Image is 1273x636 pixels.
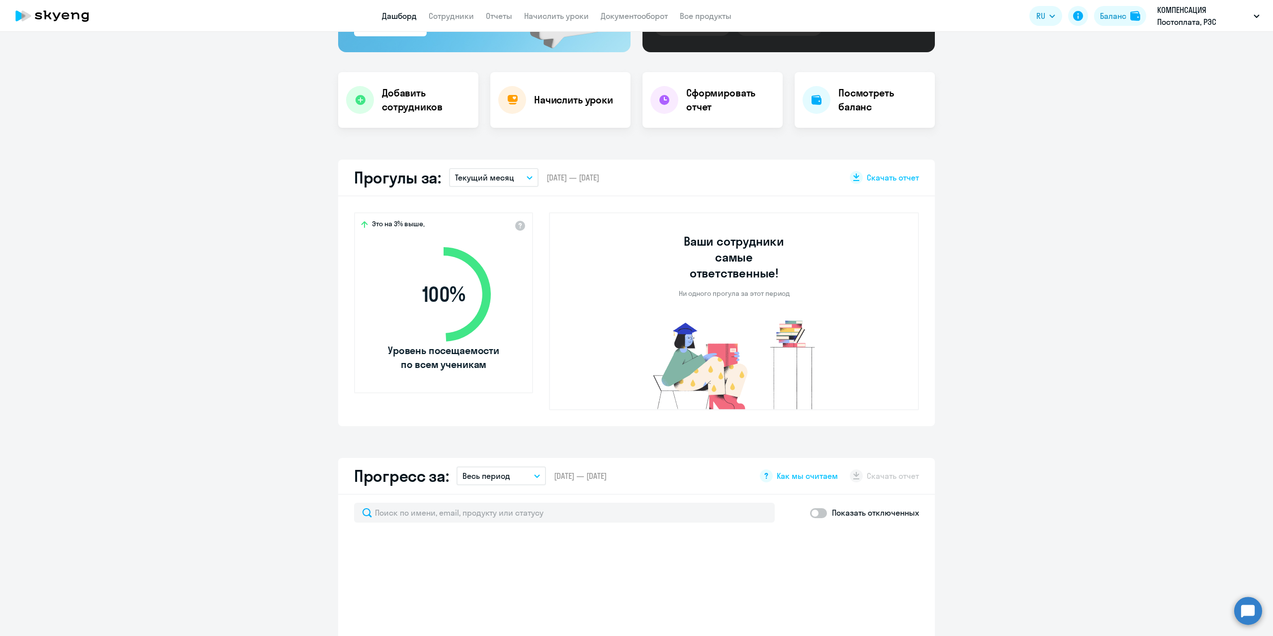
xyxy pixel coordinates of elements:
[686,86,775,114] h4: Сформировать отчет
[838,86,927,114] h4: Посмотреть баланс
[1130,11,1140,21] img: balance
[670,233,798,281] h3: Ваши сотрудники самые ответственные!
[382,86,470,114] h4: Добавить сотрудников
[456,466,546,485] button: Весь период
[777,470,838,481] span: Как мы считаем
[524,11,589,21] a: Начислить уроки
[1100,10,1126,22] div: Баланс
[455,172,514,183] p: Текущий месяц
[462,470,510,482] p: Весь период
[546,172,599,183] span: [DATE] — [DATE]
[679,289,790,298] p: Ни одного прогула за этот период
[1152,4,1265,28] button: КОМПЕНСАЦИЯ Постоплата, РЭС ИНЖИНИРИНГ, ООО
[382,11,417,21] a: Дашборд
[680,11,731,21] a: Все продукты
[386,282,501,306] span: 100 %
[1036,10,1045,22] span: RU
[354,168,441,187] h2: Прогулы за:
[867,172,919,183] span: Скачать отчет
[449,168,539,187] button: Текущий месяц
[429,11,474,21] a: Сотрудники
[372,219,425,231] span: Это на 3% выше,
[832,507,919,519] p: Показать отключенных
[354,503,775,523] input: Поиск по имени, email, продукту или статусу
[386,344,501,371] span: Уровень посещаемости по всем ученикам
[554,470,607,481] span: [DATE] — [DATE]
[534,93,613,107] h4: Начислить уроки
[1029,6,1062,26] button: RU
[635,318,834,409] img: no-truants
[1094,6,1146,26] button: Балансbalance
[354,466,449,486] h2: Прогресс за:
[1157,4,1250,28] p: КОМПЕНСАЦИЯ Постоплата, РЭС ИНЖИНИРИНГ, ООО
[486,11,512,21] a: Отчеты
[601,11,668,21] a: Документооборот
